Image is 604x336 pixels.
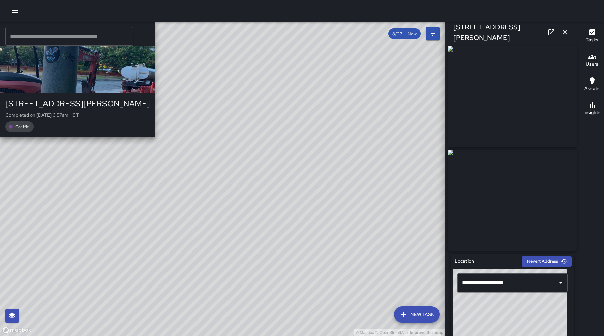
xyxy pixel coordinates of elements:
[586,61,598,68] h6: Users
[455,258,474,265] h6: Location
[556,278,565,288] button: Open
[448,150,577,251] img: request_images%2F9004cff0-8367-11f0-b87d-1b8b0cc30a59
[586,36,598,44] h6: Tasks
[580,73,604,97] button: Assets
[580,24,604,48] button: Tasks
[583,109,601,116] h6: Insights
[426,27,440,40] button: Filters
[394,306,440,323] button: New Task
[453,22,545,43] h6: [STREET_ADDRESS][PERSON_NAME]
[11,124,34,130] span: Graffiti
[580,97,604,121] button: Insights
[5,112,150,119] p: Completed on [DATE] 6:57am HST
[580,48,604,73] button: Users
[388,31,421,37] span: 8/27 — Now
[5,98,150,109] div: [STREET_ADDRESS][PERSON_NAME]
[448,46,577,147] img: request_images%2F8eace110-8367-11f0-b87d-1b8b0cc30a59
[522,256,572,267] button: Revert Address
[584,85,600,92] h6: Assets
